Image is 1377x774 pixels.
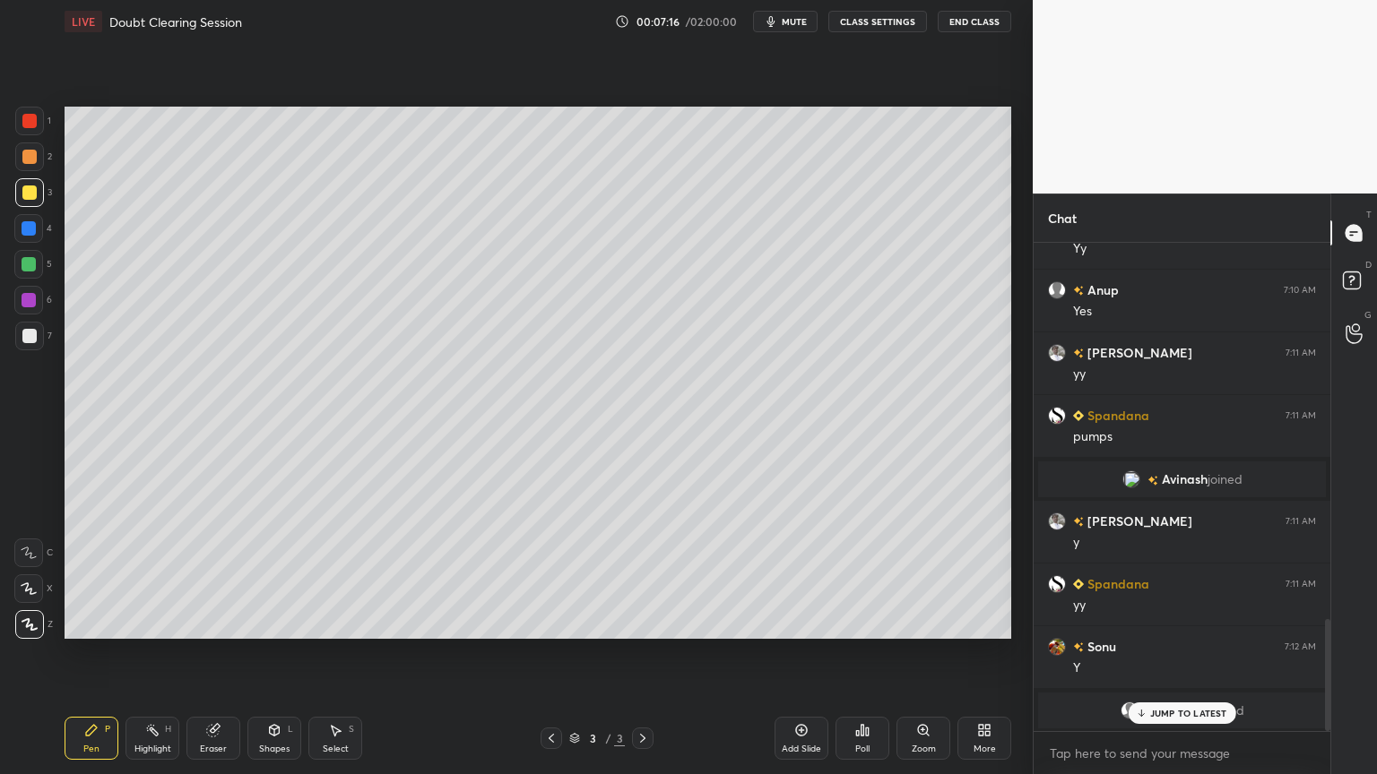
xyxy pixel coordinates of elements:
div: 1 [15,107,51,135]
div: / [605,733,611,744]
div: P [105,725,110,734]
button: CLASS SETTINGS [828,11,927,32]
div: X [14,574,53,603]
div: Highlight [134,744,171,753]
div: Shapes [259,744,290,753]
div: Pen [83,744,100,753]
p: T [1366,208,1372,221]
div: Z [15,610,53,639]
div: grid [1034,243,1330,731]
div: 5 [14,250,52,279]
div: Eraser [200,744,227,753]
p: G [1364,308,1372,322]
p: Chat [1034,194,1091,242]
div: Add Slide [782,744,821,753]
div: 2 [15,142,52,171]
div: 3 [614,730,625,746]
div: 4 [14,214,52,243]
div: Poll [855,744,870,753]
div: Select [323,744,349,753]
div: H [165,725,171,734]
div: 6 [14,286,52,314]
div: More [974,744,996,753]
div: S [349,725,354,734]
span: mute [782,15,807,28]
div: 3 [584,733,602,744]
button: mute [753,11,818,32]
h4: Doubt Clearing Session [109,13,242,30]
p: D [1365,258,1372,271]
div: LIVE [65,11,102,32]
div: C [14,538,53,567]
button: End Class [938,11,1011,32]
div: 3 [15,178,52,207]
p: JUMP TO LATEST [1150,708,1227,718]
div: Zoom [912,744,936,753]
div: L [288,725,293,734]
div: 7 [15,322,52,350]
